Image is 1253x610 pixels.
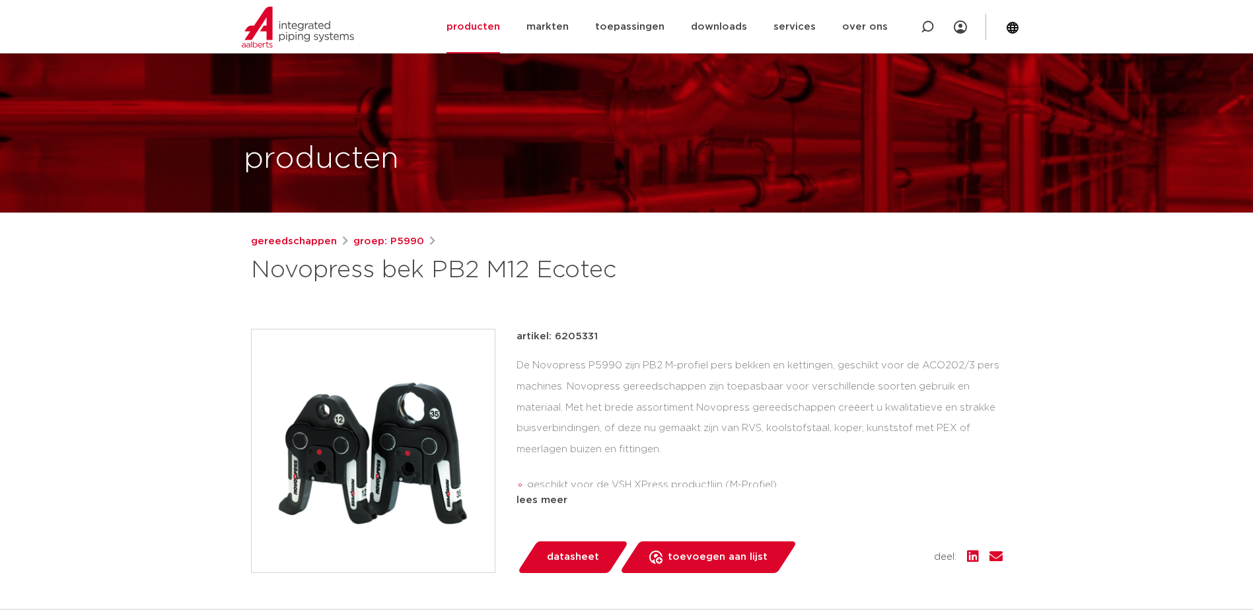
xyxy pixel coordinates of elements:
[251,255,747,287] h1: Novopress bek PB2 M12 Ecotec
[244,138,399,180] h1: producten
[527,475,1003,496] li: geschikt voor de VSH XPress productlijn (M-Profiel)
[252,329,495,572] img: Product Image for Novopress bek PB2 M12 Ecotec
[547,547,599,568] span: datasheet
[517,329,598,345] p: artikel: 6205331
[251,234,337,250] a: gereedschappen
[668,547,768,568] span: toevoegen aan lijst
[517,492,1003,508] div: lees meer
[353,234,424,250] a: groep: P5990
[517,541,629,573] a: datasheet
[934,549,956,565] span: deel:
[517,355,1003,487] div: De Novopress P5990 zijn PB2 M-profiel pers bekken en kettingen, geschikt voor de ACO202/3 pers ma...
